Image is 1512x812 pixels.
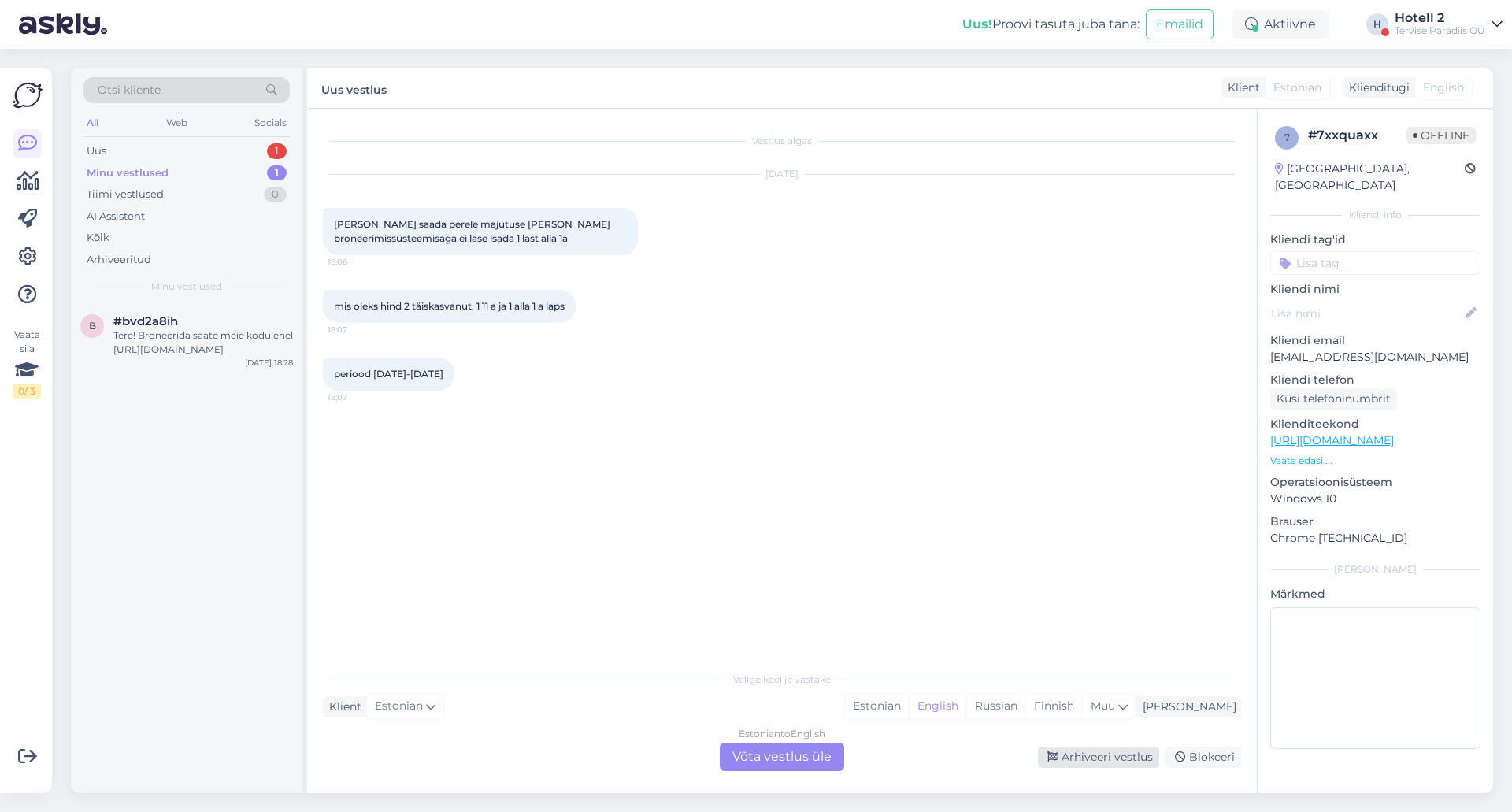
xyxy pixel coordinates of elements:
p: Kliendi telefon [1270,372,1480,388]
div: Kõik [87,230,109,246]
span: English [1423,80,1464,96]
div: Web [163,113,191,133]
div: 0 / 3 [13,384,41,399]
img: Askly Logo [13,80,43,110]
span: Estonian [375,698,423,715]
span: [PERSON_NAME] saada perele majutuse [PERSON_NAME] broneerimissüsteemisaga ei lase lsada 1 last al... [334,218,613,244]
span: 18:07 [328,391,387,403]
div: Tiimi vestlused [87,187,164,202]
div: Hotell 2 [1395,12,1485,24]
span: 7 [1284,132,1290,143]
div: H [1366,13,1388,35]
div: Russian [966,695,1025,718]
p: Klienditeekond [1270,416,1480,432]
div: Proovi tasuta juba täna: [962,15,1140,34]
div: Võta vestlus üle [720,743,844,771]
div: 1 [267,165,287,181]
div: Valige keel ja vastake [323,673,1241,687]
input: Lisa nimi [1271,305,1462,322]
div: Tervise Paradiis OÜ [1395,24,1485,37]
span: Otsi kliente [98,82,161,98]
div: Aktiivne [1232,10,1329,39]
div: [DATE] 18:28 [245,357,293,369]
div: Arhiveeritud [87,252,151,268]
p: Chrome [TECHNICAL_ID] [1270,530,1480,547]
b: Uus! [962,17,992,32]
p: Kliendi nimi [1270,281,1480,298]
div: Blokeeri [1165,747,1241,768]
div: Minu vestlused [87,165,169,181]
p: [EMAIL_ADDRESS][DOMAIN_NAME] [1270,349,1480,365]
button: Emailid [1146,9,1214,39]
div: Uus [87,143,106,159]
input: Lisa tag [1270,251,1480,275]
span: 18:07 [328,324,387,336]
div: Vestlus algas [323,134,1241,148]
span: 18:06 [328,256,387,268]
div: Estonian [845,695,909,718]
div: All [83,113,102,133]
div: Arhiveeri vestlus [1038,747,1159,768]
div: [GEOGRAPHIC_DATA], [GEOGRAPHIC_DATA] [1275,161,1465,194]
div: Estonian to English [739,727,825,741]
div: 0 [264,187,287,202]
div: AI Assistent [87,209,145,224]
span: #bvd2a8ih [113,314,178,328]
p: Brauser [1270,514,1480,530]
span: Minu vestlused [151,280,222,294]
span: Muu [1091,699,1115,713]
span: periood [DATE]-[DATE] [334,368,443,380]
div: Klient [1221,80,1260,96]
p: Kliendi email [1270,332,1480,349]
p: Windows 10 [1270,491,1480,507]
div: Vaata siia [13,328,41,399]
div: Socials [251,113,290,133]
p: Märkmed [1270,586,1480,603]
div: Klient [323,699,361,715]
div: English [909,695,966,718]
p: Operatsioonisüsteem [1270,474,1480,491]
label: Uus vestlus [321,77,387,98]
div: # 7xxquaxx [1308,126,1406,145]
span: Offline [1406,127,1476,144]
div: Kliendi info [1270,208,1480,222]
div: [PERSON_NAME] [1270,562,1480,577]
div: Tere! Broneerida saate meie kodulehel [URL][DOMAIN_NAME] [113,328,293,357]
div: Klienditugi [1343,80,1410,96]
div: 1 [267,143,287,159]
a: [URL][DOMAIN_NAME] [1270,433,1394,447]
div: [DATE] [323,167,1241,181]
a: Hotell 2Tervise Paradiis OÜ [1395,12,1503,37]
div: [PERSON_NAME] [1136,699,1236,715]
p: Vaata edasi ... [1270,454,1480,468]
span: mis oleks hind 2 täiskasvanut, 1 11 a ja 1 alla 1 a laps [334,300,565,312]
span: Estonian [1273,80,1321,96]
div: Küsi telefoninumbrit [1270,388,1397,410]
p: Kliendi tag'id [1270,232,1480,248]
div: Finnish [1025,695,1082,718]
span: b [89,320,96,332]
